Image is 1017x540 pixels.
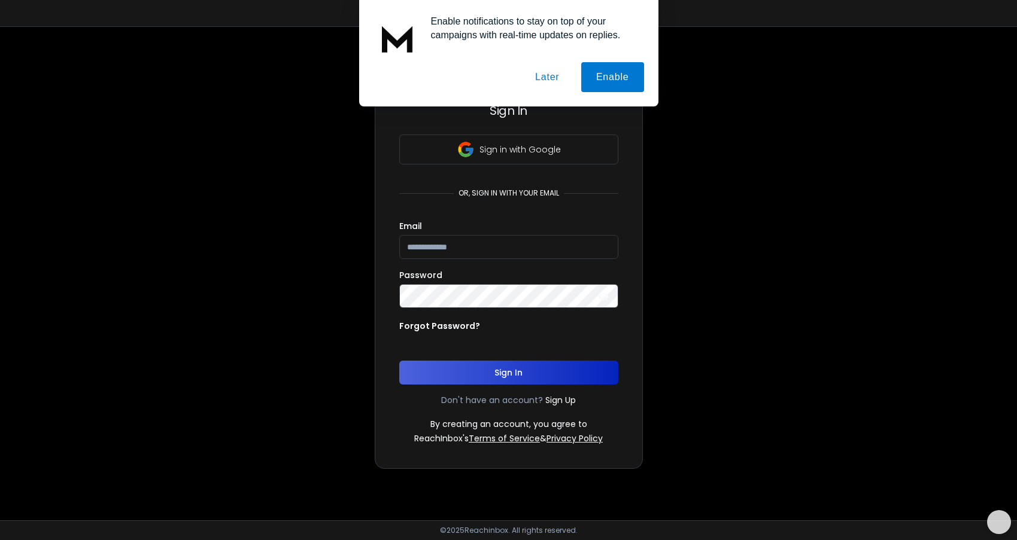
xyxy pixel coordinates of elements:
a: Privacy Policy [547,432,603,444]
p: Sign in with Google [479,144,561,155]
button: Later [520,62,574,92]
label: Email [399,222,422,230]
label: Password [399,271,442,279]
a: Terms of Service [469,432,540,444]
img: notification icon [374,14,421,62]
a: Sign Up [545,394,576,406]
p: Forgot Password? [399,320,480,332]
p: © 2025 Reachinbox. All rights reserved. [440,526,578,535]
p: or, sign in with your email [454,188,564,198]
div: Enable notifications to stay on top of your campaigns with real-time updates on replies. [421,14,644,42]
button: Sign in with Google [399,135,618,164]
p: By creating an account, you agree to [430,418,587,430]
p: Don't have an account? [441,394,543,406]
button: Sign In [399,361,618,385]
p: ReachInbox's & [414,432,603,444]
h3: Sign In [399,102,618,119]
button: Enable [581,62,644,92]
